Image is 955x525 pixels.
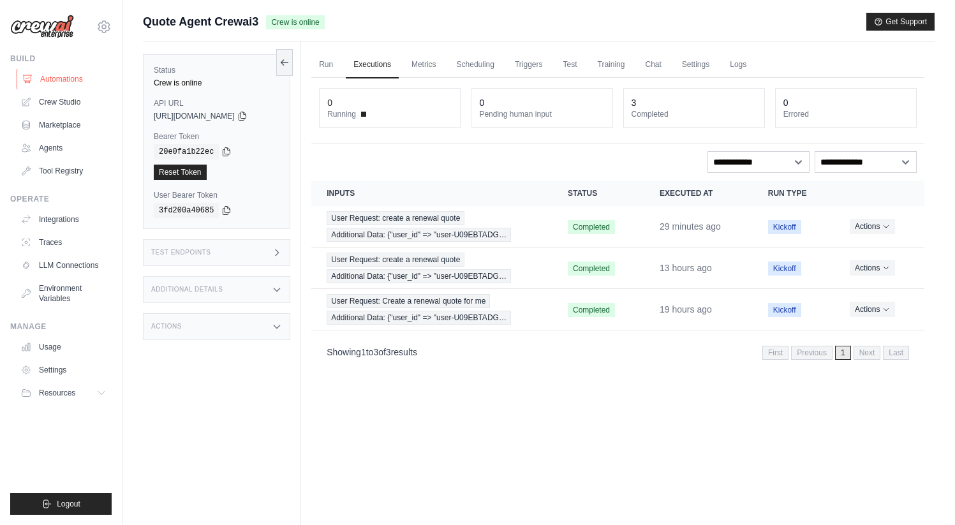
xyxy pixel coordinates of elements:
[15,383,112,403] button: Resources
[154,78,279,88] div: Crew is online
[10,54,112,64] div: Build
[15,337,112,357] a: Usage
[327,228,511,242] span: Additional Data: {"user_id" => "user-U09EBTADG…
[15,138,112,158] a: Agents
[17,69,113,89] a: Automations
[327,311,511,325] span: Additional Data: {"user_id" => "user-U09EBTADG…
[151,323,182,330] h3: Actions
[15,255,112,276] a: LLM Connections
[327,253,537,283] a: View execution details for User Request
[10,322,112,332] div: Manage
[311,52,341,78] a: Run
[327,211,464,225] span: User Request: create a renewal quote
[660,221,721,232] time: September 16, 2025 at 09:13 PDT
[327,211,537,242] a: View execution details for User Request
[762,346,909,360] nav: Pagination
[311,181,552,206] th: Inputs
[154,203,219,218] code: 3fd200a40685
[386,347,391,357] span: 3
[154,190,279,200] label: User Bearer Token
[327,346,417,359] p: Showing to of results
[327,294,490,308] span: User Request: Create a renewal quote for me
[57,499,80,509] span: Logout
[568,262,615,276] span: Completed
[154,165,207,180] a: Reset Token
[768,220,801,234] span: Kickoff
[783,96,788,109] div: 0
[373,347,378,357] span: 3
[327,269,511,283] span: Additional Data: {"user_id" => "user-U09EBTADG…
[311,336,924,368] nav: Pagination
[15,278,112,309] a: Environment Variables
[154,144,219,159] code: 20e0fa1b22ec
[637,52,669,78] a: Chat
[361,347,366,357] span: 1
[850,302,895,317] button: Actions for execution
[15,232,112,253] a: Traces
[39,388,75,398] span: Resources
[722,52,754,78] a: Logs
[15,360,112,380] a: Settings
[762,346,788,360] span: First
[568,303,615,317] span: Completed
[768,303,801,317] span: Kickoff
[632,96,637,109] div: 3
[850,260,895,276] button: Actions for execution
[15,161,112,181] a: Tool Registry
[154,65,279,75] label: Status
[783,109,908,119] dt: Errored
[327,96,332,109] div: 0
[552,181,644,206] th: Status
[753,181,834,206] th: Run Type
[10,493,112,515] button: Logout
[266,15,324,29] span: Crew is online
[866,13,935,31] button: Get Support
[15,209,112,230] a: Integrations
[660,263,712,273] time: September 15, 2025 at 20:13 PDT
[404,52,444,78] a: Metrics
[449,52,502,78] a: Scheduling
[674,52,717,78] a: Settings
[151,286,223,293] h3: Additional Details
[327,294,537,325] a: View execution details for User Request
[311,181,924,368] section: Crew executions table
[151,249,211,256] h3: Test Endpoints
[10,194,112,204] div: Operate
[632,109,757,119] dt: Completed
[327,253,464,267] span: User Request: create a renewal quote
[143,13,258,31] span: Quote Agent Crewai3
[660,304,712,314] time: September 15, 2025 at 15:06 PDT
[327,109,356,119] span: Running
[891,464,955,525] iframe: Chat Widget
[479,96,484,109] div: 0
[850,219,895,234] button: Actions for execution
[10,15,74,39] img: Logo
[791,346,833,360] span: Previous
[854,346,881,360] span: Next
[835,346,851,360] span: 1
[15,115,112,135] a: Marketplace
[15,92,112,112] a: Crew Studio
[507,52,551,78] a: Triggers
[154,98,279,108] label: API URL
[590,52,633,78] a: Training
[346,52,399,78] a: Executions
[154,111,235,121] span: [URL][DOMAIN_NAME]
[556,52,585,78] a: Test
[883,346,909,360] span: Last
[768,262,801,276] span: Kickoff
[154,131,279,142] label: Bearer Token
[644,181,753,206] th: Executed at
[479,109,604,119] dt: Pending human input
[568,220,615,234] span: Completed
